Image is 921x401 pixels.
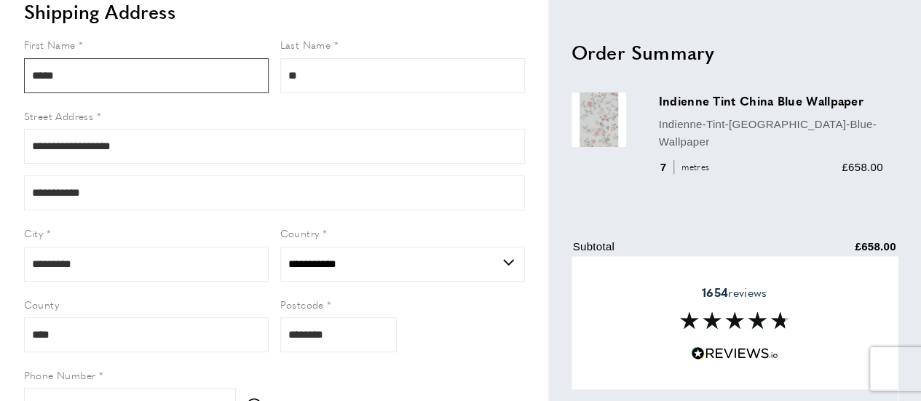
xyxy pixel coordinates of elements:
[842,161,882,173] span: £658.00
[24,297,59,311] span: County
[691,346,778,360] img: Reviews.io 5 stars
[659,116,883,151] p: Indienne-Tint-[GEOGRAPHIC_DATA]-Blue-Wallpaper
[702,283,728,300] strong: 1654
[24,226,44,240] span: City
[659,159,714,176] div: 7
[24,108,94,123] span: Street Address
[280,226,320,240] span: Country
[24,368,96,382] span: Phone Number
[659,93,883,110] h3: Indienne Tint China Blue Wallpaper
[572,93,626,148] img: Indienne Tint China Blue Wallpaper
[573,238,768,266] td: Subtotal
[572,39,898,65] h2: Order Summary
[280,37,331,52] span: Last Name
[24,37,76,52] span: First Name
[769,238,896,266] td: £658.00
[680,311,789,329] img: Reviews section
[280,297,324,311] span: Postcode
[673,161,713,175] span: metres
[702,285,767,299] span: reviews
